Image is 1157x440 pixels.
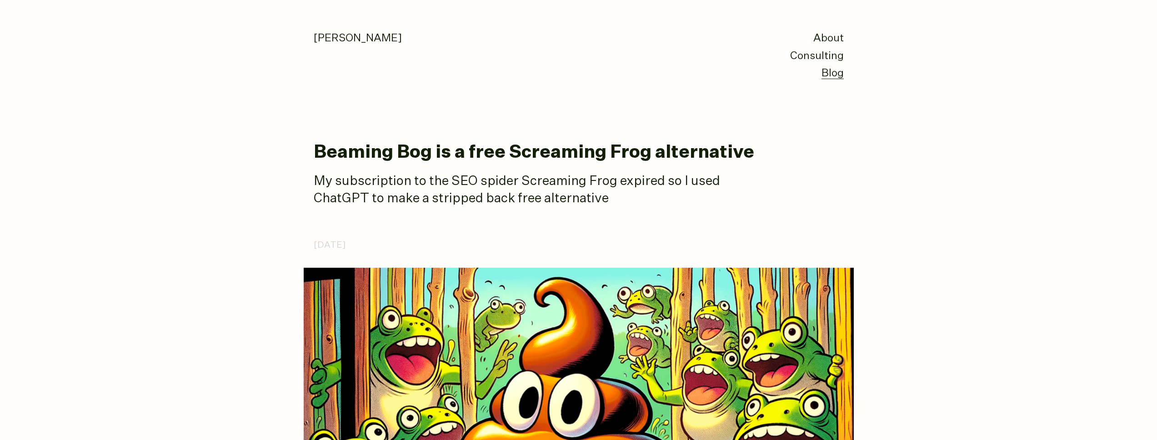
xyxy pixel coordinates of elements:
[314,173,768,208] p: My subscription to the SEO spider Screaming Frog expired so I used ChatGPT to make a stripped bac...
[314,33,402,44] a: [PERSON_NAME]
[821,68,844,79] a: Blog
[790,51,844,61] a: Consulting
[790,30,844,83] nav: primary
[314,238,346,253] time: [DATE]
[314,143,844,163] h1: Beaming Bog is a free Screaming Frog alternative
[813,33,844,44] a: About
